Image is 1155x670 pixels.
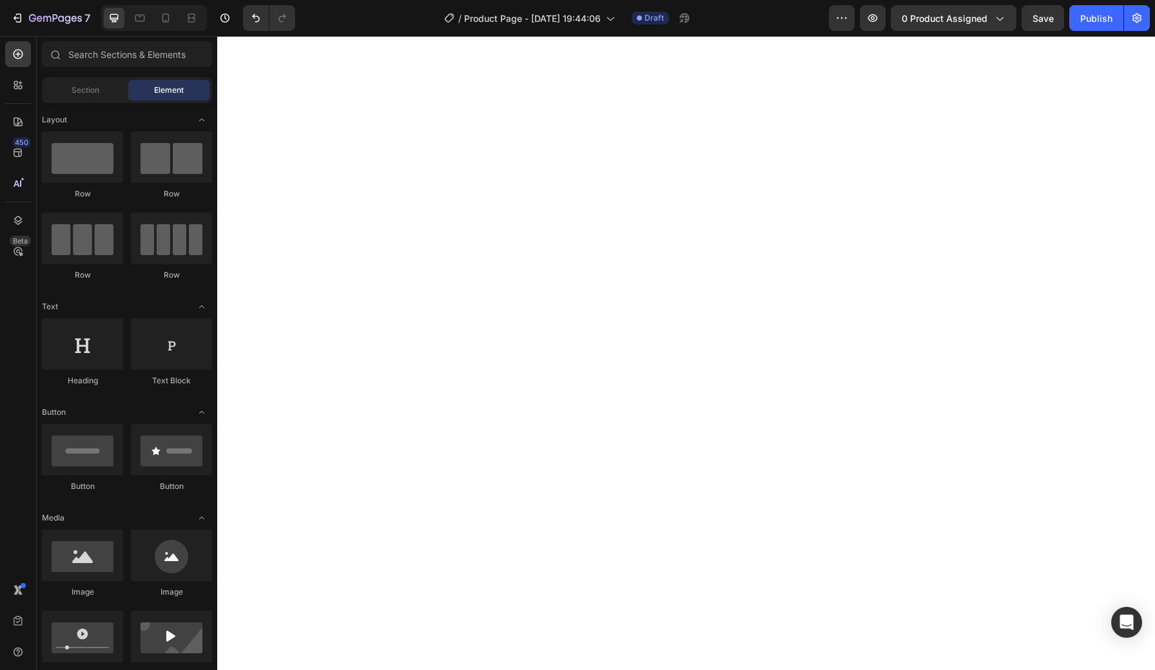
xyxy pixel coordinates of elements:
[42,375,123,387] div: Heading
[42,407,66,418] span: Button
[131,188,212,200] div: Row
[891,5,1016,31] button: 0 product assigned
[42,114,67,126] span: Layout
[131,481,212,492] div: Button
[1022,5,1064,31] button: Save
[464,12,601,25] span: Product Page - [DATE] 19:44:06
[902,12,987,25] span: 0 product assigned
[42,269,123,281] div: Row
[42,512,64,524] span: Media
[191,296,212,317] span: Toggle open
[191,508,212,528] span: Toggle open
[42,41,212,67] input: Search Sections & Elements
[1080,12,1112,25] div: Publish
[42,188,123,200] div: Row
[217,36,1155,670] iframe: Design area
[42,301,58,312] span: Text
[1033,13,1054,24] span: Save
[5,5,96,31] button: 7
[84,10,90,26] p: 7
[72,84,99,96] span: Section
[458,12,461,25] span: /
[12,137,31,148] div: 450
[243,5,295,31] div: Undo/Redo
[131,375,212,387] div: Text Block
[131,269,212,281] div: Row
[1069,5,1123,31] button: Publish
[191,402,212,423] span: Toggle open
[645,12,664,24] span: Draft
[131,586,212,598] div: Image
[42,586,123,598] div: Image
[42,481,123,492] div: Button
[154,84,184,96] span: Element
[191,110,212,130] span: Toggle open
[1111,607,1142,638] div: Open Intercom Messenger
[10,236,31,246] div: Beta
